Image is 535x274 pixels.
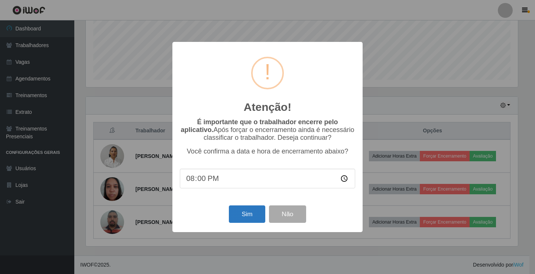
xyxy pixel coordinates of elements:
[269,205,306,223] button: Não
[180,118,355,142] p: Após forçar o encerramento ainda é necessário classificar o trabalhador. Deseja continuar?
[180,148,355,155] p: Você confirma a data e hora de encerramento abaixo?
[181,118,338,133] b: É importante que o trabalhador encerre pelo aplicativo.
[229,205,265,223] button: Sim
[244,100,291,114] h2: Atenção!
